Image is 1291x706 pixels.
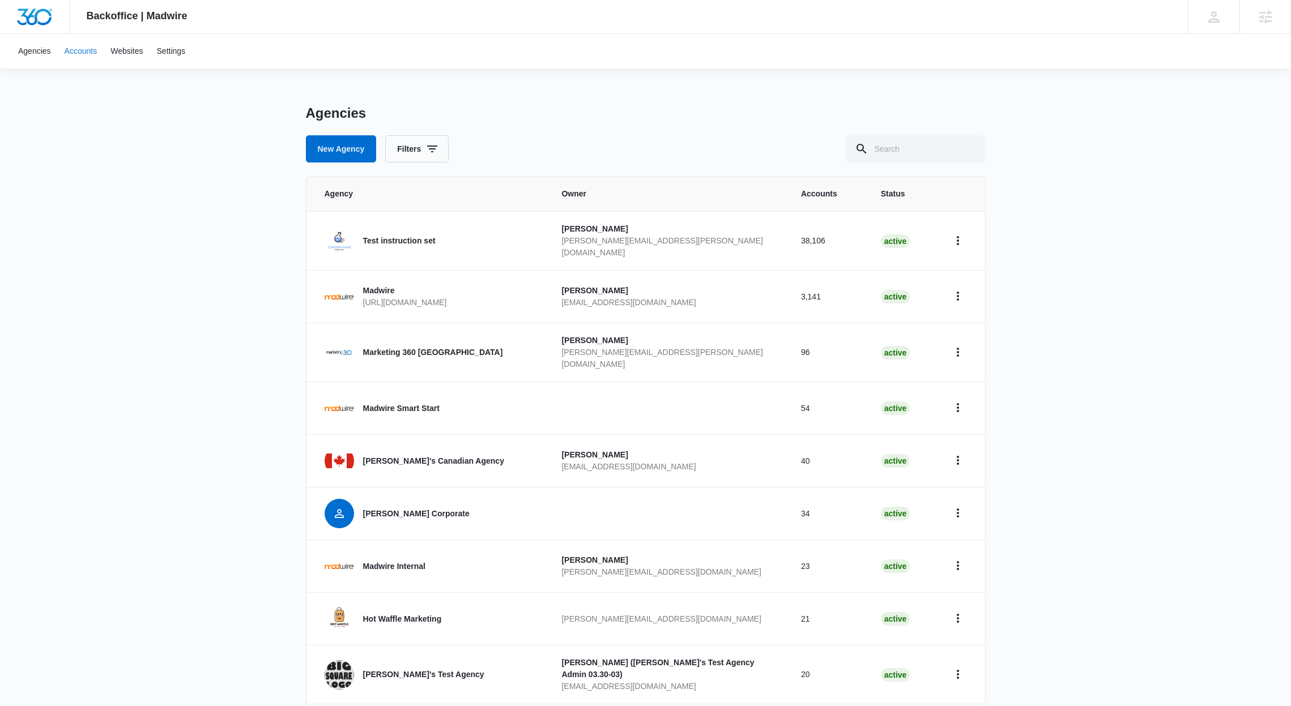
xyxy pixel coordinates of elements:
[787,645,867,704] td: 20
[787,382,867,434] td: 54
[949,665,967,683] button: Home
[363,235,436,247] p: Test instruction set
[325,604,535,634] a: Hot Waffle Marketing
[325,188,518,200] span: Agency
[881,234,910,248] div: active
[363,669,484,681] p: [PERSON_NAME]'s Test Agency
[787,487,867,540] td: 34
[801,188,837,200] span: Accounts
[881,668,910,682] div: active
[363,560,425,572] p: Madwire Internal
[881,507,910,520] div: active
[561,657,773,681] p: [PERSON_NAME] ([PERSON_NAME]'s Test Agency Admin 03.30-03)
[949,557,967,575] button: Home
[150,34,193,69] a: Settings
[787,211,867,270] td: 38,106
[363,455,504,467] p: [PERSON_NAME]'s Canadian Agency
[561,449,773,461] p: [PERSON_NAME]
[881,188,905,200] span: Status
[325,499,535,528] a: [PERSON_NAME] Corporate
[561,566,773,578] p: [PERSON_NAME][EMAIL_ADDRESS][DOMAIN_NAME]
[325,393,535,423] a: Madwire Smart Start
[787,323,867,382] td: 96
[561,297,773,309] p: [EMAIL_ADDRESS][DOMAIN_NAME]
[881,454,910,468] div: active
[949,504,967,522] button: Home
[363,403,440,414] p: Madwire Smart Start
[949,399,967,417] button: Home
[949,232,967,250] button: Home
[561,223,773,235] p: [PERSON_NAME]
[787,540,867,592] td: 23
[363,297,447,309] p: [URL][DOMAIN_NAME]
[306,105,367,122] h1: Agencies
[325,660,535,690] a: [PERSON_NAME]'s Test Agency
[325,551,535,581] a: Madwire Internal
[787,434,867,487] td: 40
[385,135,449,162] button: Filters
[363,508,470,520] p: [PERSON_NAME] Corporate
[561,554,773,566] p: [PERSON_NAME]
[325,446,535,476] a: [PERSON_NAME]'s Canadian Agency
[561,346,773,370] p: [PERSON_NAME][EMAIL_ADDRESS][PERSON_NAME][DOMAIN_NAME]
[949,343,967,361] button: Home
[325,226,535,256] a: Test instruction set
[87,10,188,22] span: Backoffice | Madwire
[881,612,910,626] div: active
[787,270,867,323] td: 3,141
[363,613,442,625] p: Hot Waffle Marketing
[949,287,967,305] button: Home
[561,285,773,297] p: [PERSON_NAME]
[58,34,104,69] a: Accounts
[881,290,910,303] div: active
[846,135,986,162] input: Search
[561,335,773,346] p: [PERSON_NAME]
[881,559,910,573] div: active
[363,285,447,297] p: Madwire
[306,135,377,162] a: New Agency
[881,346,910,360] div: active
[363,346,503,358] p: Marketing 360 [GEOGRAPHIC_DATA]
[561,235,773,259] p: [PERSON_NAME][EMAIL_ADDRESS][PERSON_NAME][DOMAIN_NAME]
[325,282,535,311] a: Madwire[URL][DOMAIN_NAME]
[881,401,910,415] div: active
[561,681,773,692] p: [EMAIL_ADDRESS][DOMAIN_NAME]
[949,609,967,627] button: Home
[561,461,773,473] p: [EMAIL_ADDRESS][DOMAIN_NAME]
[561,613,773,625] p: [PERSON_NAME][EMAIL_ADDRESS][DOMAIN_NAME]
[787,592,867,645] td: 21
[561,188,773,200] span: Owner
[325,338,535,367] a: Marketing 360 [GEOGRAPHIC_DATA]
[11,34,58,69] a: Agencies
[104,34,150,69] a: Websites
[949,451,967,469] button: Home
